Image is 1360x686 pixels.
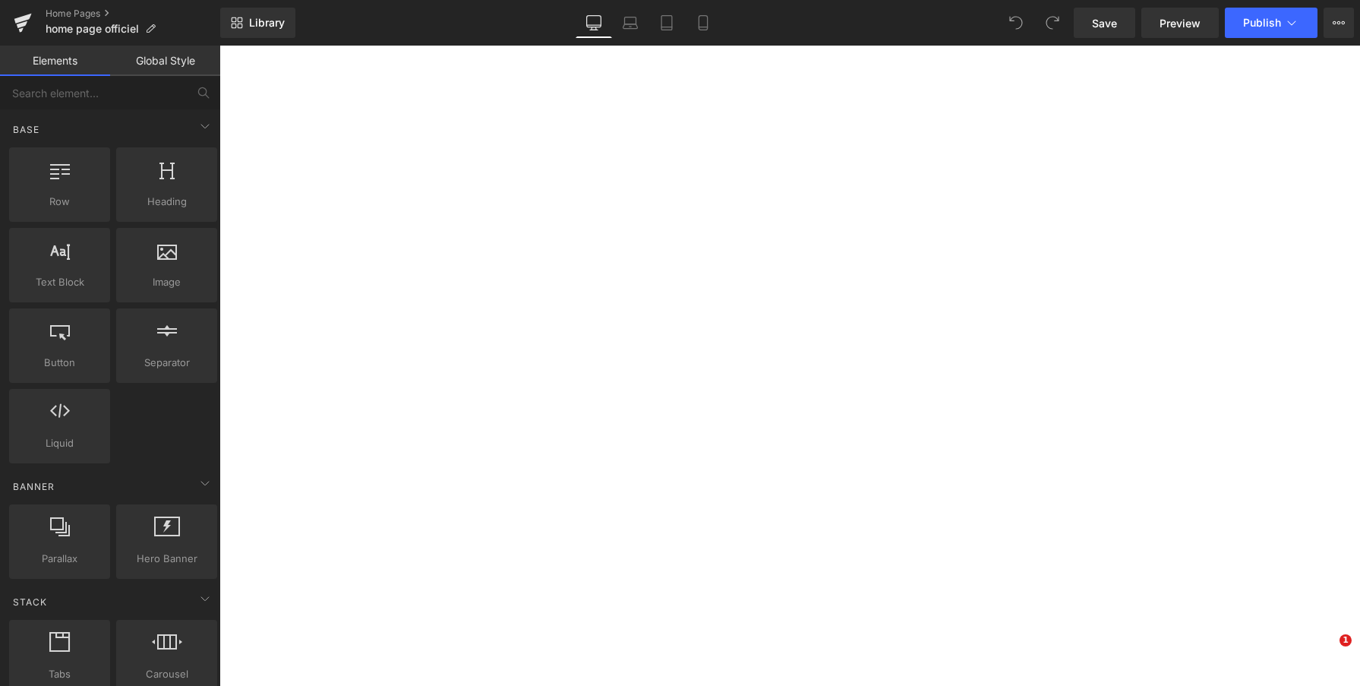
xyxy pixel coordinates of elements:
span: Carousel [121,666,213,682]
span: Image [121,274,213,290]
span: Publish [1243,17,1281,29]
button: Publish [1225,8,1317,38]
button: Redo [1037,8,1068,38]
span: Text Block [14,274,106,290]
span: Banner [11,479,56,494]
a: Preview [1141,8,1219,38]
a: Mobile [685,8,721,38]
a: Laptop [612,8,648,38]
span: Row [14,194,106,210]
span: Hero Banner [121,551,213,567]
span: Separator [121,355,213,371]
a: Tablet [648,8,685,38]
span: Tabs [14,666,106,682]
a: Global Style [110,46,220,76]
button: Undo [1001,8,1031,38]
span: Parallax [14,551,106,567]
span: home page officiel [46,23,139,35]
span: Save [1092,15,1117,31]
span: Button [14,355,106,371]
button: More [1324,8,1354,38]
iframe: Intercom live chat [1308,634,1345,671]
a: Desktop [576,8,612,38]
span: Library [249,16,285,30]
a: New Library [220,8,295,38]
span: Base [11,122,41,137]
span: Preview [1160,15,1201,31]
a: Home Pages [46,8,220,20]
span: Stack [11,595,49,609]
span: Liquid [14,435,106,451]
span: 1 [1339,634,1352,646]
span: Heading [121,194,213,210]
